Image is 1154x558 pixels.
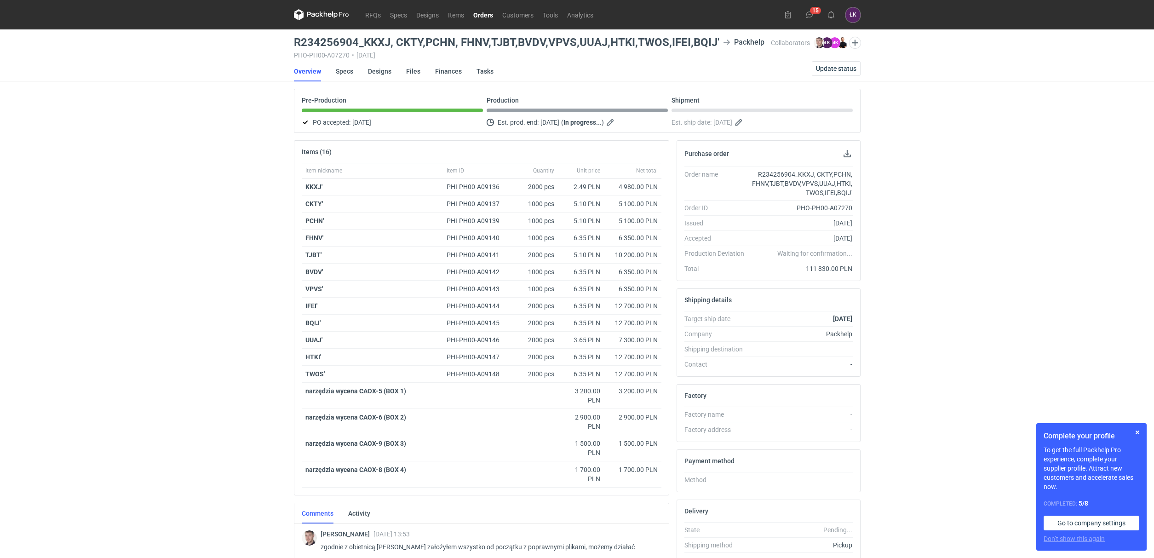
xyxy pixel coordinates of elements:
div: 1 500.00 PLN [608,439,658,448]
p: To get the full Packhelp Pro experience, complete your supplier profile. Attract new customers an... [1044,445,1139,491]
div: 6 350.00 PLN [608,284,658,293]
div: 2 900.00 PLN [562,413,600,431]
span: [DATE] [713,117,732,128]
strong: [DATE] [833,315,852,322]
button: Skip for now [1132,427,1143,438]
div: Shipping destination [684,345,752,354]
div: 12 700.00 PLN [608,352,658,362]
span: [DATE] [540,117,559,128]
div: PO accepted: [302,117,483,128]
div: 6.35 PLN [562,301,600,311]
img: Maciej Sikora [814,37,825,48]
div: 5 100.00 PLN [608,199,658,208]
strong: FHNV' [305,234,323,242]
div: Pickup [752,541,853,550]
div: 5.10 PLN [562,216,600,225]
span: Net total [636,167,658,174]
h1: Complete your profile [1044,431,1139,442]
span: • [352,52,354,59]
div: 6.35 PLN [562,352,600,362]
strong: narzędzia wycena CAOX-9 (BOX 3) [305,440,406,447]
span: Quantity [533,167,554,174]
div: 7 300.00 PLN [608,335,658,345]
img: Maciej Sikora [302,530,317,546]
strong: CKTY' [305,200,323,207]
div: 2000 pcs [512,247,558,264]
figcaption: ŁK [821,37,832,48]
button: ŁK [845,7,861,23]
span: Update status [816,65,856,72]
div: 1000 pcs [512,196,558,213]
strong: narzędzia wycena CAOX-6 (BOX 2) [305,414,406,421]
div: Completed: [1044,499,1139,508]
a: Specs [385,9,412,20]
div: 2 900.00 PLN [608,413,658,422]
div: Issued [684,219,752,228]
div: Est. ship date: [672,117,853,128]
div: 2.49 PLN [562,182,600,191]
div: 1000 pcs [512,230,558,247]
strong: 5 / 8 [1079,500,1088,507]
span: Item nickname [305,167,342,174]
a: Comments [302,503,333,523]
div: PHI-PH00-A09145 [447,318,508,328]
a: Customers [498,9,538,20]
img: Tomasz Kubiak [837,37,848,48]
button: Download PO [842,148,853,159]
span: Collaborators [771,39,810,46]
div: Order ID [684,203,752,213]
div: 2000 pcs [512,315,558,332]
h3: R234256904_KKXJ, CKTY,PCHN, FHNV,TJBT,BVDV,VPVS,UUAJ,HTKI,TWOS,IFEI,BQIJ' [294,37,719,48]
div: 2000 pcs [512,298,558,315]
div: 3 200.00 PLN [608,386,658,396]
div: Target ship date [684,314,752,323]
div: 2000 pcs [512,178,558,196]
strong: narzędzia wycena CAOX-5 (BOX 1) [305,387,406,395]
div: PHI-PH00-A09137 [447,199,508,208]
div: 12 700.00 PLN [608,301,658,311]
div: PHI-PH00-A09139 [447,216,508,225]
button: Edit estimated shipping date [734,117,745,128]
div: Packhelp [752,329,853,339]
div: - [752,425,853,434]
h2: Items (16) [302,148,332,155]
em: Pending... [823,526,852,534]
div: 1000 pcs [512,281,558,298]
div: 6.35 PLN [562,369,600,379]
div: PHI-PH00-A09148 [447,369,508,379]
div: 12 700.00 PLN [608,369,658,379]
div: Packhelp [723,37,764,48]
h2: Delivery [684,507,708,515]
strong: VPVS' [305,285,323,293]
a: Activity [348,503,370,523]
div: 12 700.00 PLN [608,318,658,328]
div: Shipping method [684,541,752,550]
div: PHI-PH00-A09143 [447,284,508,293]
a: Items [443,9,469,20]
div: 6.35 PLN [562,318,600,328]
button: Don’t show this again [1044,534,1105,543]
div: PHI-PH00-A09136 [447,182,508,191]
h2: Purchase order [684,150,729,157]
div: Order name [684,170,752,197]
div: PHI-PH00-A09140 [447,233,508,242]
div: [DATE] [752,219,853,228]
span: [DATE] 13:53 [373,530,410,538]
a: RFQs [361,9,385,20]
a: Designs [368,61,391,81]
strong: HTKI' [305,353,321,361]
div: [DATE] [752,234,853,243]
a: Designs [412,9,443,20]
div: State [684,525,752,535]
a: Analytics [563,9,598,20]
em: Waiting for confirmation... [777,249,852,258]
p: Production [487,97,519,104]
div: PHI-PH00-A09147 [447,352,508,362]
div: 3 200.00 PLN [562,386,600,405]
button: Update status [812,61,861,76]
div: 5.10 PLN [562,199,600,208]
div: Contact [684,360,752,369]
button: Edit estimated production end date [606,117,617,128]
